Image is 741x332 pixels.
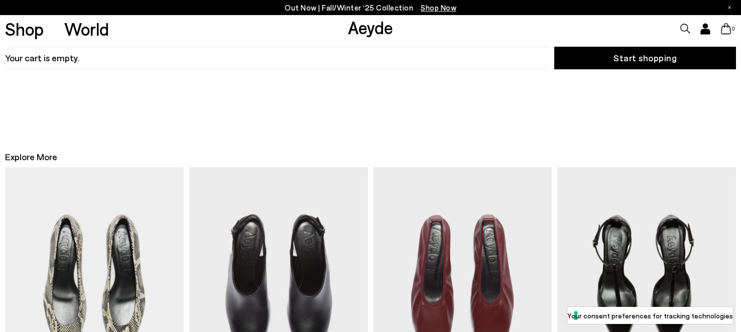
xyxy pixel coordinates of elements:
[348,17,393,38] a: Aeyde
[285,2,456,14] p: Out Now | Fall/Winter ‘25 Collection
[5,47,549,69] h3: Your cart is empty.
[567,310,733,321] label: Your consent preferences for tracking technologies
[731,26,736,32] span: 0
[421,3,456,12] span: Navigate to /collections/new-in
[554,47,735,69] a: Start shopping
[5,20,44,38] a: Shop
[64,20,109,38] a: World
[721,23,731,34] a: 0
[567,307,733,324] button: Your consent preferences for tracking technologies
